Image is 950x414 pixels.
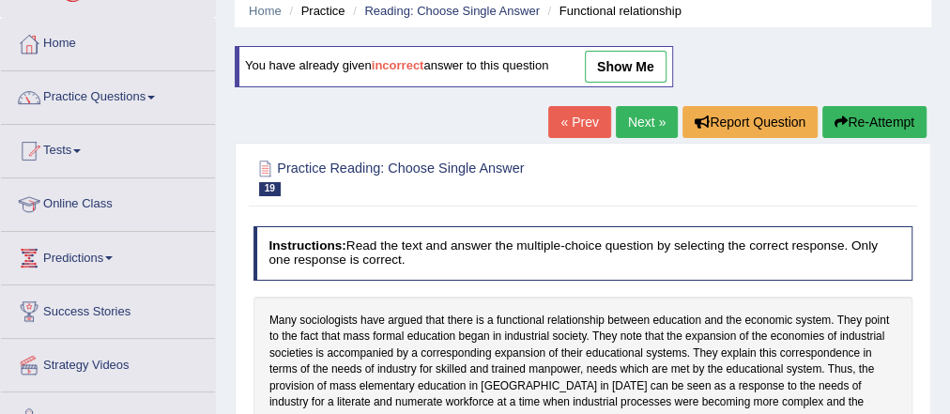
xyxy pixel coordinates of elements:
[1,232,215,279] a: Predictions
[284,2,345,20] li: Practice
[1,339,215,386] a: Strategy Videos
[543,2,681,20] li: Functional relationship
[616,106,678,138] a: Next »
[1,71,215,118] a: Practice Questions
[253,226,913,280] h4: Read the text and answer the multiple-choice question by selecting the correct response. Only one...
[822,106,927,138] button: Re-Attempt
[364,4,539,18] a: Reading: Choose Single Answer
[249,4,282,18] a: Home
[548,106,610,138] a: « Prev
[1,285,215,332] a: Success Stories
[268,238,345,253] b: Instructions:
[1,125,215,172] a: Tests
[1,178,215,225] a: Online Class
[585,51,667,83] a: show me
[372,59,424,73] b: incorrect
[259,182,281,196] span: 19
[1,18,215,65] a: Home
[682,106,818,138] button: Report Question
[253,157,663,196] h2: Practice Reading: Choose Single Answer
[235,46,673,87] div: You have already given answer to this question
